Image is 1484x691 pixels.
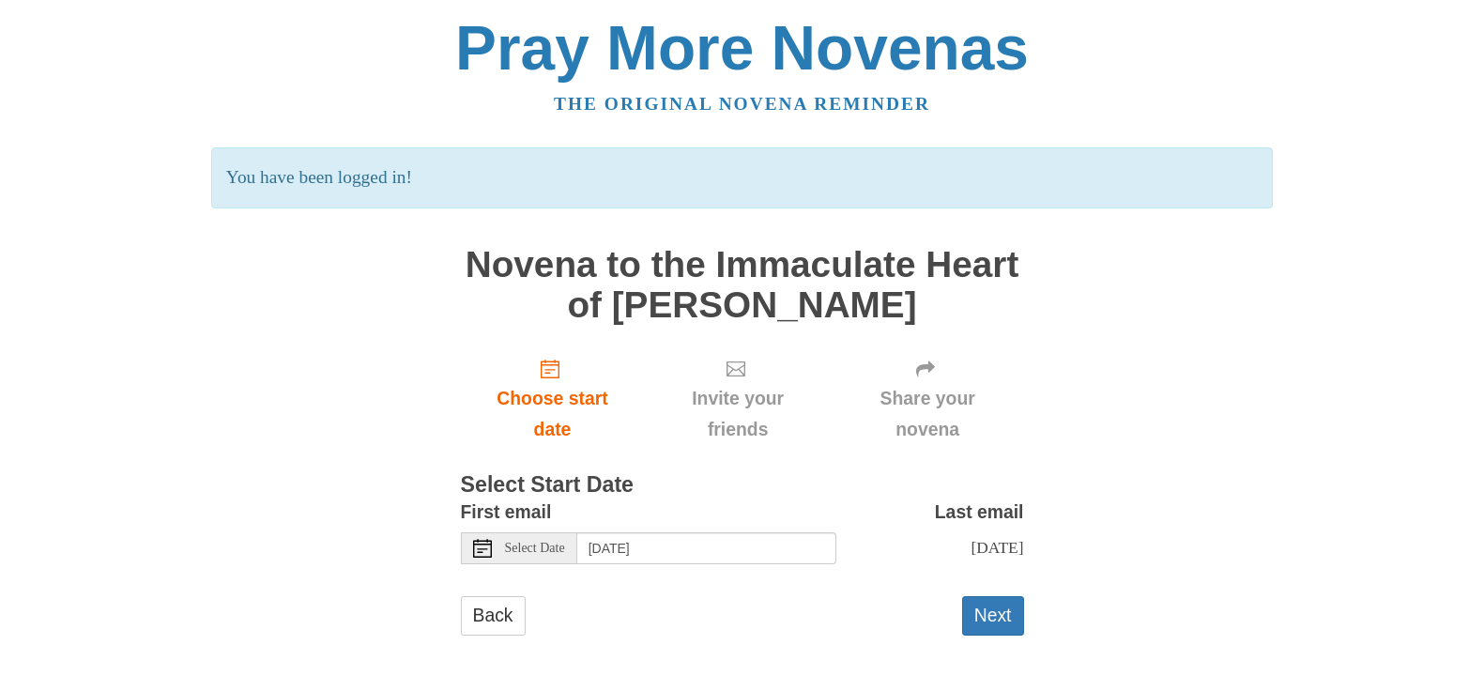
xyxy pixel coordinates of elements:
[554,94,930,114] a: The original novena reminder
[461,473,1024,498] h3: Select Start Date
[461,497,552,528] label: First email
[663,383,812,445] span: Invite your friends
[461,245,1024,325] h1: Novena to the Immaculate Heart of [PERSON_NAME]
[850,383,1005,445] span: Share your novena
[211,147,1273,208] p: You have been logged in!
[971,538,1023,557] span: [DATE]
[935,497,1024,528] label: Last email
[962,596,1024,635] button: Next
[505,542,565,555] span: Select Date
[832,344,1024,455] div: Click "Next" to confirm your start date first.
[461,596,526,635] a: Back
[644,344,831,455] div: Click "Next" to confirm your start date first.
[461,344,645,455] a: Choose start date
[480,383,626,445] span: Choose start date
[455,13,1029,83] a: Pray More Novenas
